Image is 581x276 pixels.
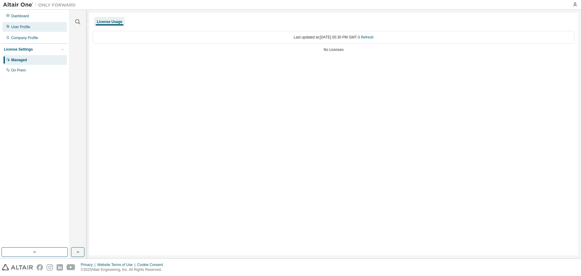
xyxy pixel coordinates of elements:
div: User Profile [11,25,30,29]
a: Refresh [361,35,373,39]
div: Website Terms of Use [97,262,137,267]
img: linkedin.svg [57,264,63,271]
div: License Usage [97,19,122,24]
img: youtube.svg [67,264,75,271]
div: Last updated at: [DATE] 05:30 PM GMT-3 [93,31,574,44]
img: altair_logo.svg [2,264,33,271]
div: Cookie Consent [137,262,166,267]
div: On Prem [11,68,26,73]
div: Company Profile [11,35,38,40]
div: Managed [11,58,27,62]
div: Privacy [81,262,97,267]
div: Dashboard [11,14,29,18]
img: instagram.svg [47,264,53,271]
img: facebook.svg [37,264,43,271]
div: No Licenses [93,47,574,52]
div: License Settings [4,47,33,52]
p: © 2025 Altair Engineering, Inc. All Rights Reserved. [81,267,167,272]
img: Altair One [3,2,79,8]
